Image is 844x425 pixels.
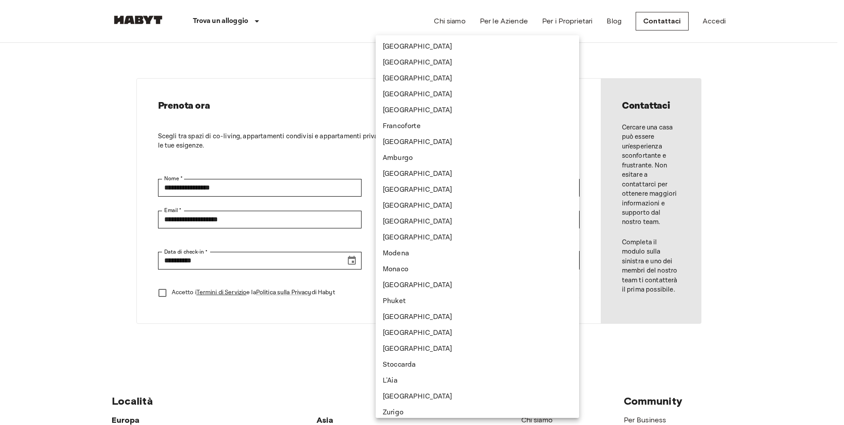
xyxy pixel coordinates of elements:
[376,262,579,277] li: Monaco
[376,309,579,325] li: [GEOGRAPHIC_DATA]
[376,150,579,166] li: Amburgo
[376,357,579,373] li: Stoccarda
[376,230,579,246] li: [GEOGRAPHIC_DATA]
[376,182,579,198] li: [GEOGRAPHIC_DATA]
[376,118,579,134] li: Francoforte
[376,87,579,102] li: [GEOGRAPHIC_DATA]
[376,293,579,309] li: Phuket
[376,214,579,230] li: [GEOGRAPHIC_DATA]
[376,55,579,71] li: [GEOGRAPHIC_DATA]
[376,198,579,214] li: [GEOGRAPHIC_DATA]
[376,277,579,293] li: [GEOGRAPHIC_DATA]
[376,102,579,118] li: [GEOGRAPHIC_DATA]
[376,405,579,421] li: Zurigo
[376,325,579,341] li: [GEOGRAPHIC_DATA]
[376,389,579,405] li: [GEOGRAPHIC_DATA]
[376,246,579,262] li: Modena
[376,341,579,357] li: [GEOGRAPHIC_DATA]
[376,39,579,55] li: [GEOGRAPHIC_DATA]
[376,166,579,182] li: [GEOGRAPHIC_DATA]
[376,71,579,87] li: [GEOGRAPHIC_DATA]
[376,134,579,150] li: [GEOGRAPHIC_DATA]
[376,373,579,389] li: L'Aia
